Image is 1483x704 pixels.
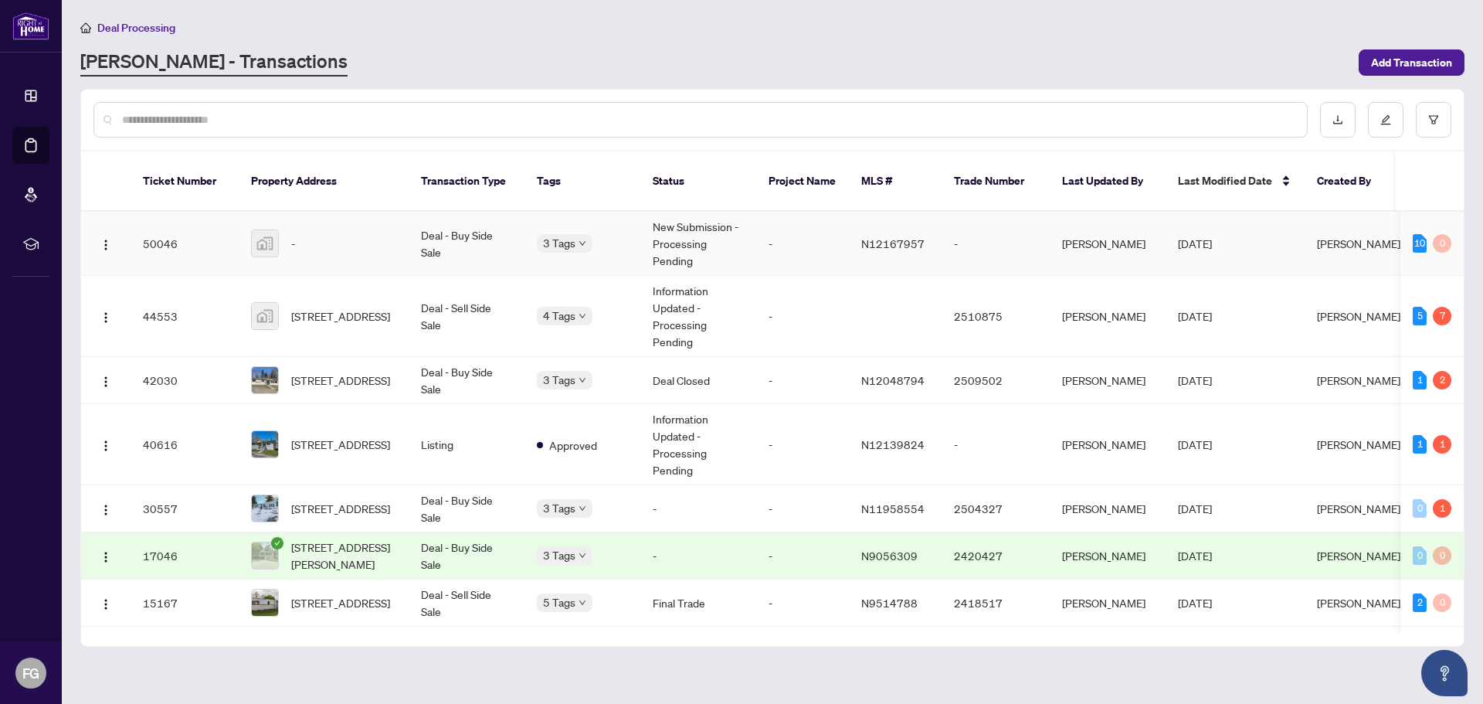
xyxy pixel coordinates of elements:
[1050,357,1166,404] td: [PERSON_NAME]
[22,662,39,684] span: FG
[100,239,112,251] img: Logo
[861,549,918,563] span: N9056309
[131,532,239,580] td: 17046
[291,372,390,389] span: [STREET_ADDRESS]
[756,276,849,357] td: -
[1050,276,1166,357] td: [PERSON_NAME]
[1317,309,1400,323] span: [PERSON_NAME]
[1380,114,1391,125] span: edit
[409,151,524,212] th: Transaction Type
[543,307,575,325] span: 4 Tags
[1413,234,1427,253] div: 10
[861,596,918,610] span: N9514788
[543,371,575,389] span: 3 Tags
[756,404,849,485] td: -
[861,437,925,451] span: N12139824
[640,404,756,485] td: Information Updated - Processing Pending
[640,212,756,276] td: New Submission - Processing Pending
[252,431,278,457] img: thumbnail-img
[942,485,1050,532] td: 2504327
[93,496,118,521] button: Logo
[543,234,575,252] span: 3 Tags
[1050,532,1166,580] td: [PERSON_NAME]
[861,502,925,515] span: N11958554
[1166,151,1305,212] th: Last Modified Date
[942,276,1050,357] td: 2510875
[1317,437,1400,451] span: [PERSON_NAME]
[409,532,524,580] td: Deal - Buy Side Sale
[1368,102,1403,138] button: edit
[1433,234,1451,253] div: 0
[1317,502,1400,515] span: [PERSON_NAME]
[579,376,586,384] span: down
[1305,151,1397,212] th: Created By
[1413,499,1427,518] div: 0
[1320,102,1356,138] button: download
[1178,549,1212,563] span: [DATE]
[1317,549,1400,563] span: [PERSON_NAME]
[543,593,575,611] span: 5 Tags
[756,357,849,404] td: -
[942,532,1050,580] td: 2420427
[1413,371,1427,389] div: 1
[80,49,348,77] a: [PERSON_NAME] - Transactions
[291,235,295,252] span: -
[93,368,118,393] button: Logo
[1050,485,1166,532] td: [PERSON_NAME]
[640,357,756,404] td: Deal Closed
[756,212,849,276] td: -
[131,357,239,404] td: 42030
[1413,307,1427,325] div: 5
[1178,596,1212,610] span: [DATE]
[1050,580,1166,627] td: [PERSON_NAME]
[640,276,756,357] td: Information Updated - Processing Pending
[756,151,849,212] th: Project Name
[131,485,239,532] td: 30557
[1359,49,1464,76] button: Add Transaction
[252,590,278,616] img: thumbnail-img
[579,505,586,512] span: down
[271,537,283,549] span: check-circle
[1371,50,1452,75] span: Add Transaction
[291,436,390,453] span: [STREET_ADDRESS]
[1421,650,1468,696] button: Open asap
[640,532,756,580] td: -
[1178,502,1212,515] span: [DATE]
[1317,236,1400,250] span: [PERSON_NAME]
[409,212,524,276] td: Deal - Buy Side Sale
[1317,596,1400,610] span: [PERSON_NAME]
[1332,114,1343,125] span: download
[291,594,390,611] span: [STREET_ADDRESS]
[239,151,409,212] th: Property Address
[756,532,849,580] td: -
[1428,114,1439,125] span: filter
[942,357,1050,404] td: 2509502
[409,357,524,404] td: Deal - Buy Side Sale
[579,240,586,247] span: down
[252,303,278,329] img: thumbnail-img
[252,367,278,393] img: thumbnail-img
[252,542,278,569] img: thumbnail-img
[1413,435,1427,454] div: 1
[1433,593,1451,612] div: 0
[543,499,575,517] span: 3 Tags
[131,151,239,212] th: Ticket Number
[1433,307,1451,325] div: 7
[1178,172,1272,189] span: Last Modified Date
[1050,404,1166,485] td: [PERSON_NAME]
[543,546,575,564] span: 3 Tags
[1416,102,1451,138] button: filter
[1433,435,1451,454] div: 1
[100,376,112,388] img: Logo
[409,276,524,357] td: Deal - Sell Side Sale
[942,404,1050,485] td: -
[291,308,390,325] span: [STREET_ADDRESS]
[1413,546,1427,565] div: 0
[1317,373,1400,387] span: [PERSON_NAME]
[409,485,524,532] td: Deal - Buy Side Sale
[131,276,239,357] td: 44553
[1178,373,1212,387] span: [DATE]
[549,437,597,454] span: Approved
[409,580,524,627] td: Deal - Sell Side Sale
[756,485,849,532] td: -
